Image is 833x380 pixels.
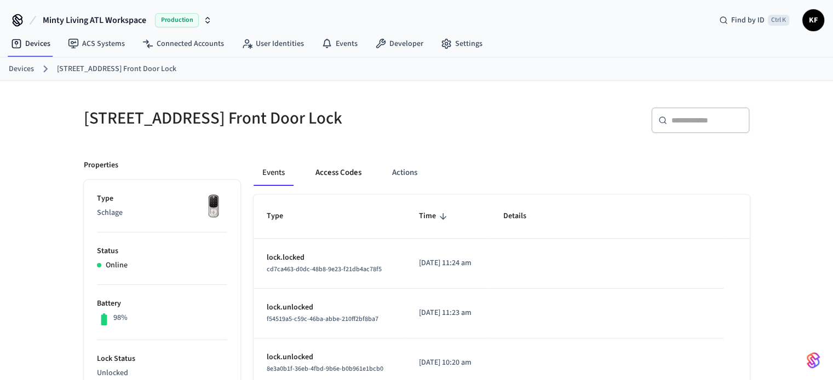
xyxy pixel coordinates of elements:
button: Access Codes [307,160,370,186]
span: 8e3a0b1f-36eb-4fbd-9b6e-b0b961e1bcb0 [267,364,383,373]
a: Events [313,34,366,54]
p: Online [106,260,128,271]
p: Battery [97,298,227,309]
button: Actions [383,160,426,186]
span: Details [503,208,541,225]
p: Type [97,193,227,204]
a: Developer [366,34,432,54]
a: User Identities [233,34,313,54]
a: Devices [2,34,59,54]
span: KF [803,10,823,30]
span: f54519a5-c59c-46ba-abbe-210ff2bf8ba7 [267,314,378,324]
img: SeamLogoGradient.69752ec5.svg [807,352,820,369]
p: Status [97,245,227,257]
a: ACS Systems [59,34,134,54]
span: Type [267,208,297,225]
span: Time [419,208,450,225]
span: Find by ID [731,15,765,26]
p: [DATE] 10:20 am [419,357,477,369]
h5: [STREET_ADDRESS] Front Door Lock [84,107,410,130]
a: Settings [432,34,491,54]
p: Schlage [97,207,227,219]
p: [DATE] 11:24 am [419,258,477,269]
button: Events [254,160,294,186]
span: Ctrl K [768,15,789,26]
img: Yale Assure Touchscreen Wifi Smart Lock, Satin Nickel, Front [200,193,227,220]
p: [DATE] 11:23 am [419,307,477,319]
span: Minty Living ATL Workspace [43,14,146,27]
span: Production [155,13,199,27]
p: lock.locked [267,252,393,264]
div: ant example [254,160,750,186]
p: 98% [113,312,128,324]
p: Unlocked [97,367,227,379]
div: Find by IDCtrl K [710,10,798,30]
p: Properties [84,160,118,171]
span: cd7ca463-d0dc-48b8-9e23-f21db4ac78f5 [267,265,382,274]
a: Devices [9,63,34,75]
p: Lock Status [97,353,227,365]
button: KF [802,9,824,31]
p: lock.unlocked [267,352,393,363]
a: Connected Accounts [134,34,233,54]
p: lock.unlocked [267,302,393,313]
a: [STREET_ADDRESS] Front Door Lock [57,63,176,75]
